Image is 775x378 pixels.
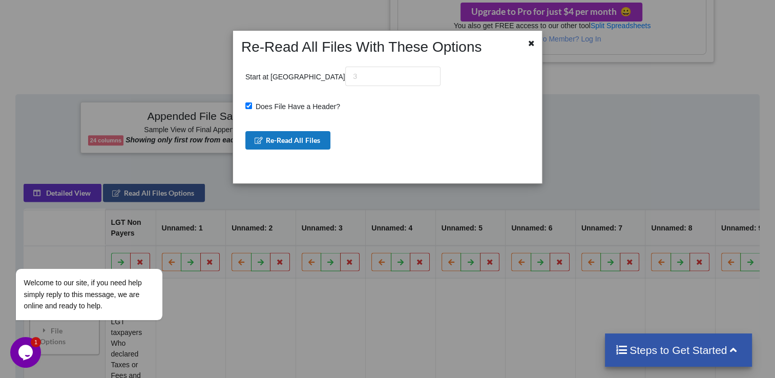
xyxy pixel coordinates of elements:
p: Start at [GEOGRAPHIC_DATA] [245,67,441,86]
button: Re-Read All Files [245,131,331,150]
span: Does File Have a Header? [252,102,340,111]
iframe: chat widget [10,211,195,332]
input: 3 [345,67,441,86]
h2: Re-Read All Files With These Options [236,38,513,56]
iframe: chat widget [10,337,43,368]
h4: Steps to Get Started [615,344,742,356]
